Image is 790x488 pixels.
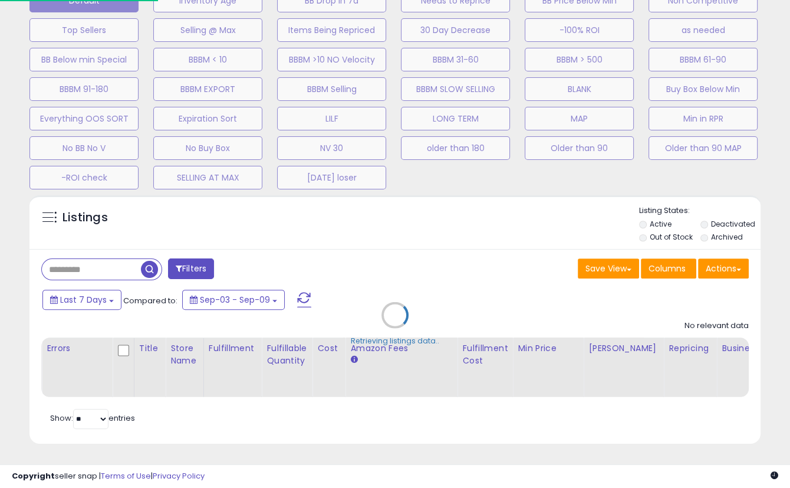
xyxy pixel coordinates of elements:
[277,166,386,189] button: [DATE] loser
[277,48,386,71] button: BBBM >10 NO Velocity
[649,18,758,42] button: as needed
[29,77,139,101] button: BBBM 91-180
[525,107,634,130] button: MAP
[401,136,510,160] button: older than 180
[153,77,262,101] button: BBBM EXPORT
[401,107,510,130] button: LONG TERM
[649,107,758,130] button: Min in RPR
[277,136,386,160] button: NV 30
[12,471,205,482] div: seller snap | |
[649,48,758,71] button: BBBM 61-90
[525,136,634,160] button: Older than 90
[29,136,139,160] button: No BB No V
[153,166,262,189] button: SELLING AT MAX
[153,18,262,42] button: Selling @ Max
[29,18,139,42] button: Top Sellers
[525,18,634,42] button: -100% ROI
[401,77,510,101] button: BBBM SLOW SELLING
[29,166,139,189] button: -ROI check
[29,107,139,130] button: Everything OOS SORT
[351,336,439,346] div: Retrieving listings data..
[525,48,634,71] button: BBBM > 500
[153,107,262,130] button: Expiration Sort
[277,77,386,101] button: BBBM Selling
[101,470,151,482] a: Terms of Use
[153,470,205,482] a: Privacy Policy
[153,48,262,71] button: BBBM < 10
[401,48,510,71] button: BBBM 31-60
[649,136,758,160] button: Older than 90 MAP
[277,107,386,130] button: LILF
[153,136,262,160] button: No Buy Box
[29,48,139,71] button: BB Below min Special
[649,77,758,101] button: Buy Box Below Min
[525,77,634,101] button: BLANK
[277,18,386,42] button: Items Being Repriced
[12,470,55,482] strong: Copyright
[401,18,510,42] button: 30 Day Decrease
